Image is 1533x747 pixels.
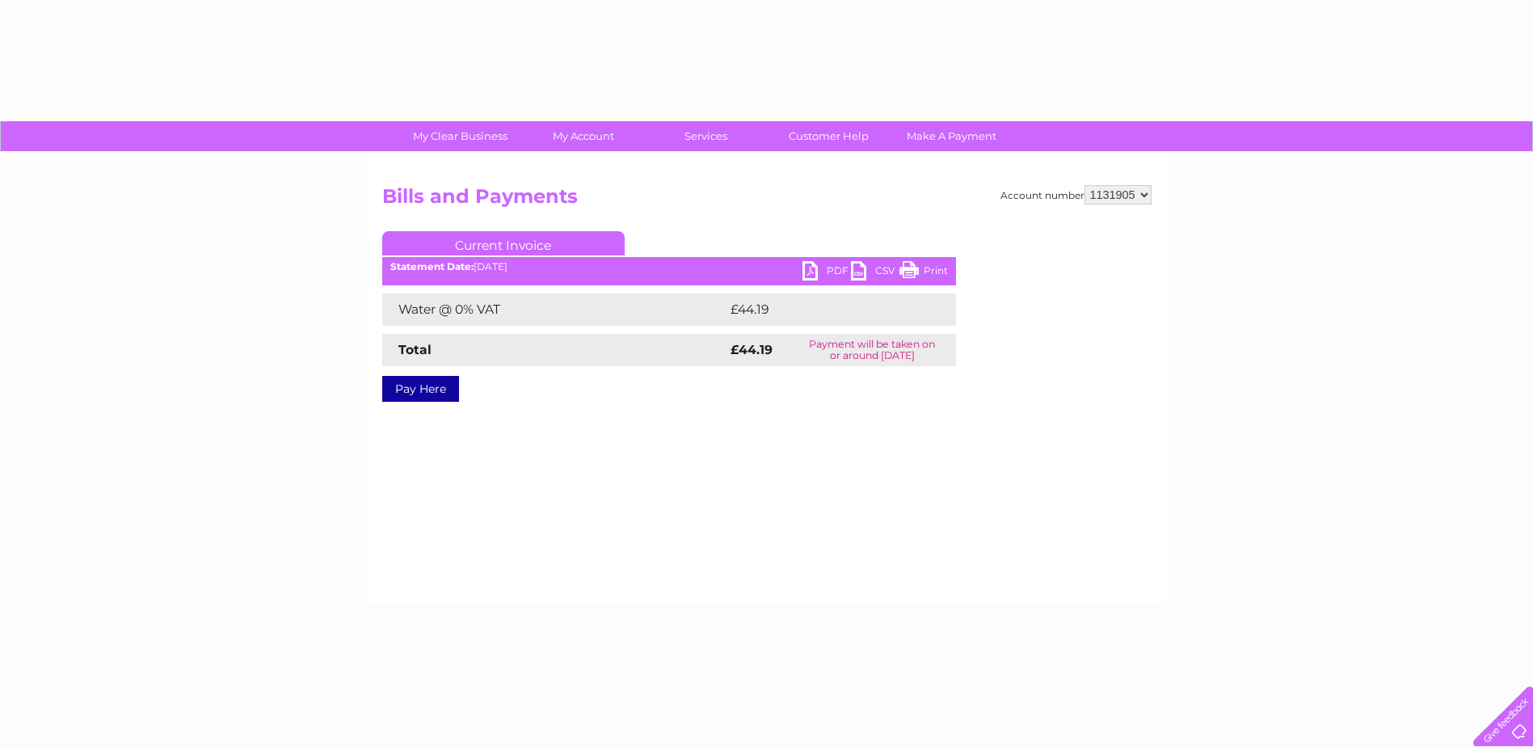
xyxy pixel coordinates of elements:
a: Services [639,121,773,151]
td: Water @ 0% VAT [382,293,726,326]
a: PDF [802,261,851,285]
a: Print [899,261,948,285]
h2: Bills and Payments [382,185,1152,216]
strong: £44.19 [731,342,773,357]
a: Make A Payment [885,121,1018,151]
div: Account number [1000,185,1152,205]
a: My Account [516,121,650,151]
strong: Total [398,342,432,357]
a: My Clear Business [394,121,527,151]
div: [DATE] [382,261,956,272]
td: £44.19 [726,293,922,326]
td: Payment will be taken on or around [DATE] [789,334,956,366]
b: Statement Date: [390,260,474,272]
a: Current Invoice [382,231,625,255]
a: Pay Here [382,376,459,402]
a: CSV [851,261,899,285]
a: Customer Help [762,121,895,151]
